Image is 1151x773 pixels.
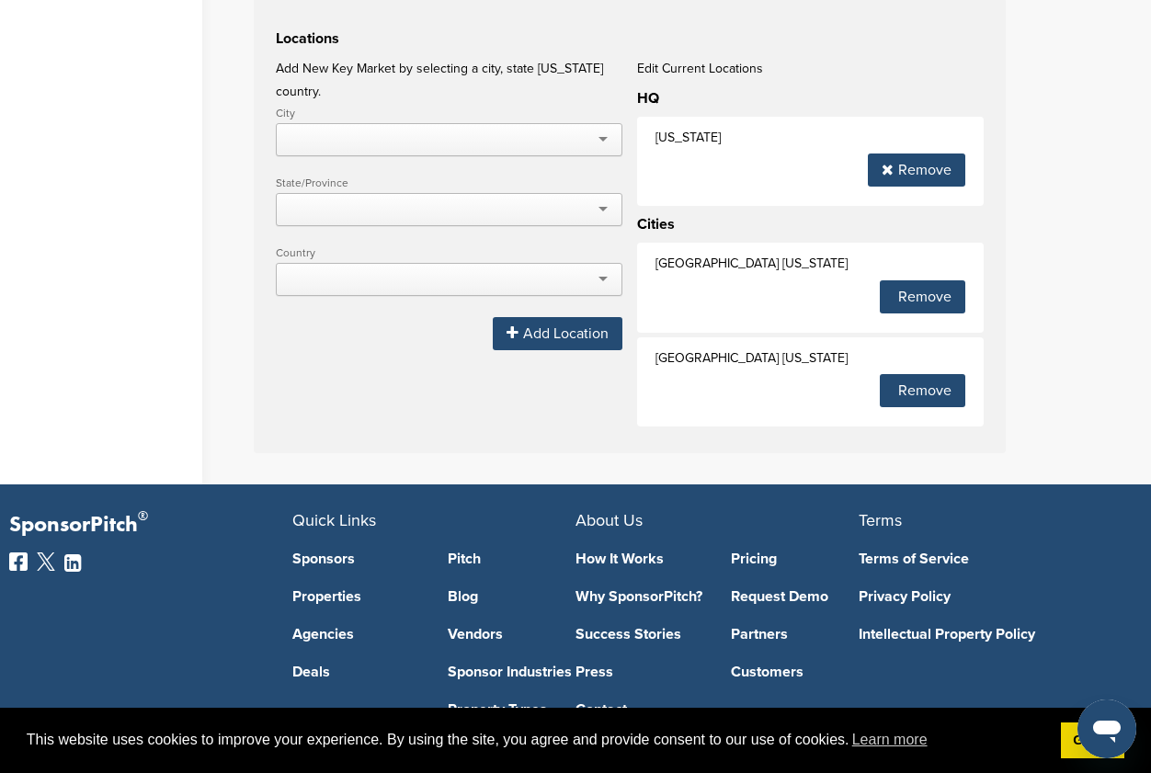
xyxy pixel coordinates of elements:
a: Pitch [448,551,575,566]
label: State/Province [276,177,622,188]
span: Terms [859,510,902,530]
a: Terms of Service [859,551,1114,566]
a: Success Stories [575,627,703,642]
p: [GEOGRAPHIC_DATA] [US_STATE] [655,252,965,275]
a: Customers [731,665,859,679]
div: Add Location [493,317,622,350]
div: Remove [868,153,965,187]
div: Remove [880,374,965,407]
a: Properties [292,589,420,604]
a: Contact [575,702,703,717]
a: Pricing [731,551,859,566]
a: Partners [731,627,859,642]
a: Sponsor Industries [448,665,575,679]
a: Why SponsorPitch? [575,589,703,604]
p: [US_STATE] [655,126,965,149]
a: Press [575,665,703,679]
h3: HQ [637,87,984,109]
a: Property Types [448,702,575,717]
p: Edit Current Locations [637,57,984,80]
a: Privacy Policy [859,589,1114,604]
span: ® [138,505,148,528]
a: Vendors [448,627,575,642]
a: Deals [292,665,420,679]
img: Twitter [37,552,55,571]
label: City [276,108,622,119]
span: About Us [575,510,643,530]
a: Blog [448,589,575,604]
iframe: Button to launch messaging window [1077,699,1136,758]
a: How It Works [575,551,703,566]
p: [GEOGRAPHIC_DATA] [US_STATE] [655,347,965,369]
img: Facebook [9,552,28,571]
label: Country [276,247,622,258]
a: dismiss cookie message [1061,722,1124,759]
a: Intellectual Property Policy [859,627,1114,642]
h3: Cities [637,213,984,235]
h3: Locations [276,28,984,50]
p: Add New Key Market by selecting a city, state [US_STATE] country. [276,57,622,103]
a: Request Demo [731,589,859,604]
span: This website uses cookies to improve your experience. By using the site, you agree and provide co... [27,726,1046,754]
a: learn more about cookies [849,726,930,754]
a: Agencies [292,627,420,642]
span: Quick Links [292,510,376,530]
a: Sponsors [292,551,420,566]
div: Remove [880,280,965,313]
p: SponsorPitch [9,512,292,539]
